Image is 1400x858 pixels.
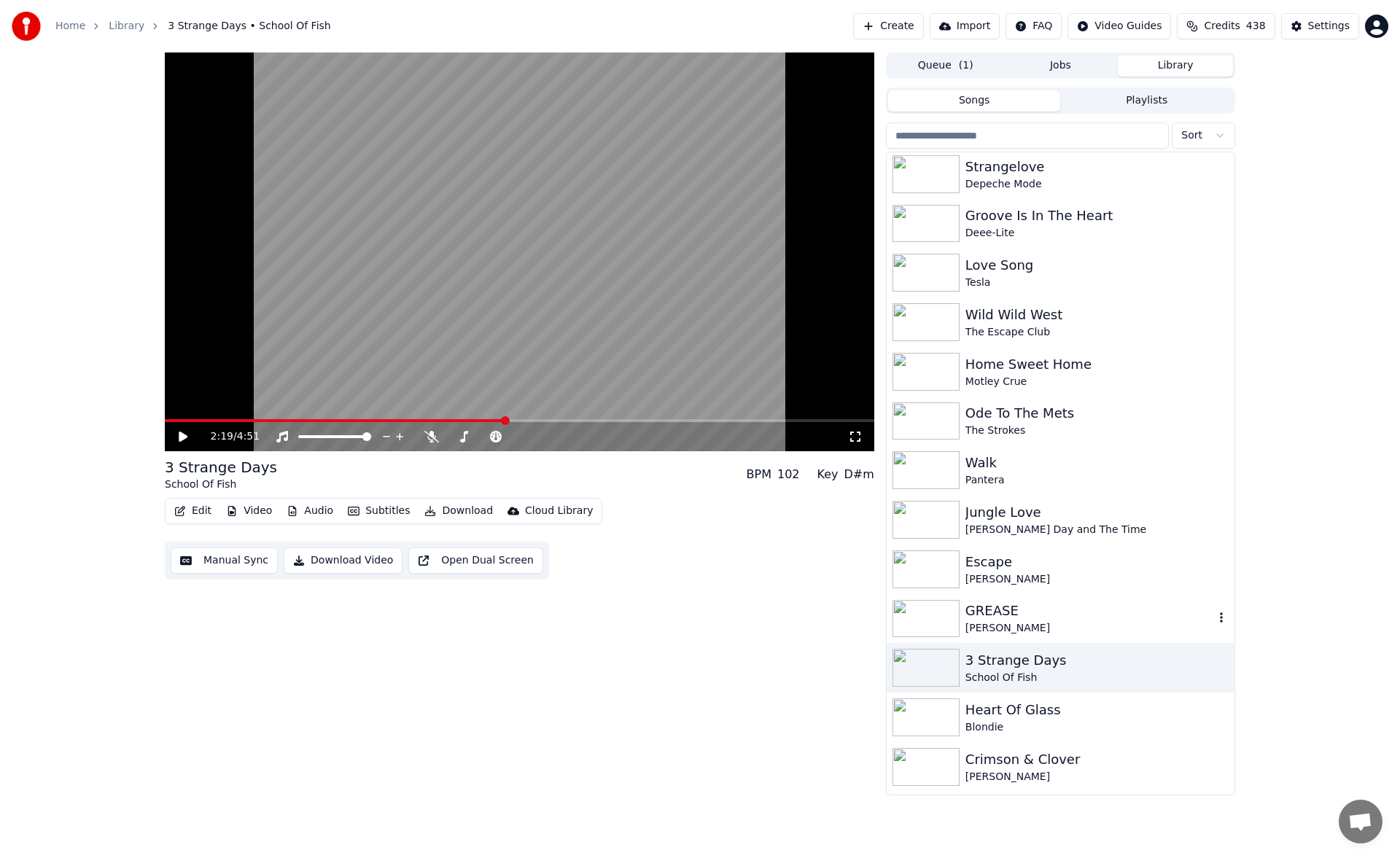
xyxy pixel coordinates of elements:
div: Pantera [965,473,1229,488]
a: Open chat [1339,800,1382,843]
div: Key [817,466,839,483]
button: Playlists [1060,90,1233,112]
div: Deee-Lite [965,226,1229,241]
div: Escape [965,552,1229,572]
div: [PERSON_NAME] [965,621,1214,636]
div: GREASE [965,601,1214,621]
button: Library [1118,55,1233,77]
div: Settings [1308,19,1350,34]
nav: breadcrumb [55,19,331,34]
span: ( 1 ) [959,58,973,73]
div: Motley Crue [965,375,1229,389]
div: School Of Fish [165,477,277,492]
img: youka [12,12,41,41]
div: 3 Strange Days [965,650,1229,671]
div: Love Song [965,255,1229,276]
button: Subtitles [342,501,416,521]
div: Ode To The Mets [965,403,1229,424]
div: Groove Is In The Heart [965,206,1229,226]
a: Home [55,19,85,34]
button: Import [930,13,1000,39]
button: Settings [1281,13,1359,39]
div: D#m [844,466,874,483]
button: Open Dual Screen [408,547,543,574]
span: 4:51 [237,429,260,444]
button: Manual Sync [171,547,278,574]
div: Wild Wild West [965,305,1229,325]
button: Songs [888,90,1061,112]
div: [PERSON_NAME] [965,572,1229,587]
div: BPM [747,466,771,483]
button: Create [853,13,924,39]
div: 102 [777,466,800,483]
span: Sort [1181,128,1202,143]
button: Edit [168,501,217,521]
span: Credits [1204,19,1240,34]
a: Library [109,19,144,34]
div: Strangelove [965,157,1229,177]
div: [PERSON_NAME] Day and The Time [965,523,1229,537]
div: The Escape Club [965,325,1229,340]
div: Blondie [965,720,1229,735]
button: Download Video [284,547,402,574]
div: The Strokes [965,424,1229,438]
div: Tesla [965,276,1229,290]
span: 2:19 [211,429,233,444]
div: 3 Strange Days [165,457,277,477]
span: 3 Strange Days • School Of Fish [168,19,330,34]
button: Credits438 [1177,13,1275,39]
div: School Of Fish [965,671,1229,685]
button: Video [220,501,278,521]
div: Depeche Mode [965,177,1229,192]
button: Queue [888,55,1003,77]
div: / [211,429,246,444]
button: FAQ [1006,13,1062,39]
div: Jungle Love [965,502,1229,523]
button: Download [419,501,499,521]
div: Cloud Library [525,504,593,518]
button: Audio [281,501,339,521]
button: Jobs [1003,55,1119,77]
div: Home Sweet Home [965,354,1229,375]
div: Heart Of Glass [965,700,1229,720]
div: [PERSON_NAME] [965,770,1229,784]
button: Video Guides [1067,13,1171,39]
div: Walk [965,453,1229,473]
div: Crimson & Clover [965,749,1229,770]
span: 438 [1246,19,1266,34]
